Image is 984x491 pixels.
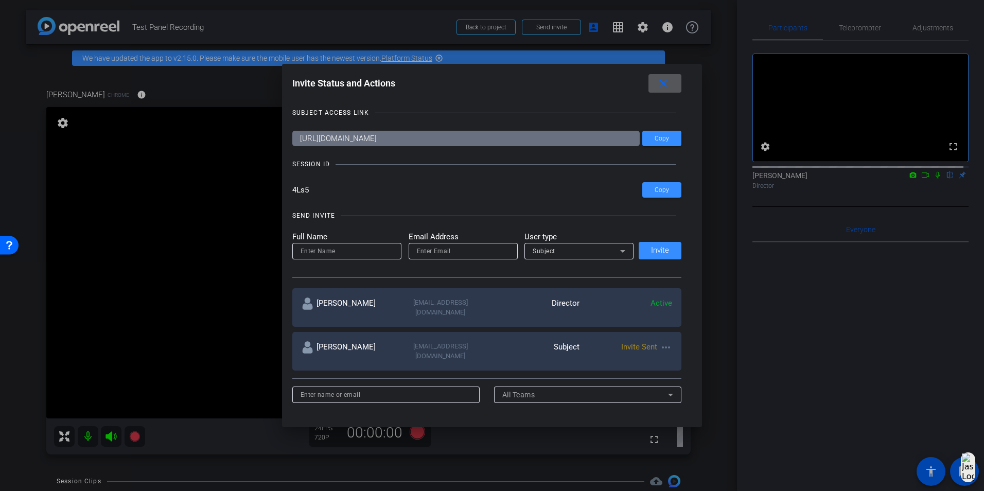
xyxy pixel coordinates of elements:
mat-icon: more_horiz [660,341,672,354]
button: Copy [642,182,681,198]
div: Invite Status and Actions [292,74,682,93]
span: Invite Sent [621,342,657,352]
input: Enter Name [301,245,393,257]
div: Subject [487,341,579,361]
openreel-title-line: SUBJECT ACCESS LINK [292,108,682,118]
mat-label: User type [524,231,634,243]
span: Copy [655,135,669,143]
mat-label: Email Address [409,231,518,243]
span: Copy [655,186,669,194]
mat-icon: close [657,77,670,90]
openreel-title-line: SESSION ID [292,159,682,169]
div: [PERSON_NAME] [302,341,394,361]
div: SESSION ID [292,159,330,169]
div: SEND INVITE [292,211,335,221]
div: [EMAIL_ADDRESS][DOMAIN_NAME] [394,341,487,361]
span: Subject [533,248,555,255]
input: Enter name or email [301,389,472,401]
div: [PERSON_NAME] [302,297,394,318]
div: [EMAIL_ADDRESS][DOMAIN_NAME] [394,297,487,318]
div: SUBJECT ACCESS LINK [292,108,369,118]
input: Enter Email [417,245,509,257]
mat-label: Full Name [292,231,401,243]
span: All Teams [502,391,535,399]
div: Director [487,297,579,318]
button: Copy [642,131,681,146]
span: Active [651,299,672,308]
openreel-title-line: SEND INVITE [292,211,682,221]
